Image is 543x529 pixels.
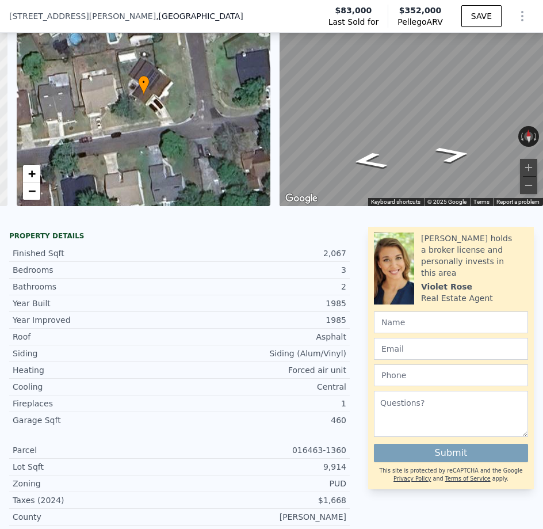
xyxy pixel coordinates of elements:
[13,444,179,456] div: Parcel
[179,364,346,376] div: Forced air unit
[374,338,528,360] input: Email
[533,126,539,147] button: Rotate clockwise
[13,314,179,326] div: Year Improved
[179,264,346,276] div: 3
[445,475,491,482] a: Terms of Service
[13,331,179,342] div: Roof
[496,199,540,205] a: Report a problem
[179,398,346,409] div: 1
[13,281,179,292] div: Bathrooms
[374,311,528,333] input: Name
[13,461,179,473] div: Lot Sqft
[23,182,40,200] a: Zoom out
[156,10,243,22] span: , [GEOGRAPHIC_DATA]
[282,191,320,206] img: Google
[9,10,156,22] span: [STREET_ADDRESS][PERSON_NAME]
[179,381,346,393] div: Central
[461,5,502,27] button: SAVE
[13,494,179,506] div: Taxes (2024)
[473,199,490,205] a: Terms (opens in new tab)
[511,5,534,28] button: Show Options
[518,126,525,147] button: Rotate counterclockwise
[23,165,40,182] a: Zoom in
[374,467,528,484] div: This site is protected by reCAPTCHA and the Google and apply.
[13,264,179,276] div: Bedrooms
[374,444,528,462] button: Submit
[282,191,320,206] a: Open this area in Google Maps (opens a new window)
[179,331,346,342] div: Asphalt
[13,364,179,376] div: Heating
[28,166,35,181] span: +
[427,199,466,205] span: © 2025 Google
[421,233,528,279] div: [PERSON_NAME] holds a broker license and personally invests in this area
[13,414,179,426] div: Garage Sqft
[28,184,35,198] span: −
[13,511,179,523] div: County
[399,6,442,15] span: $352,000
[138,75,150,96] div: •
[421,292,493,304] div: Real Estate Agent
[179,461,346,473] div: 9,914
[179,414,346,426] div: 460
[179,478,346,489] div: PUD
[9,231,350,241] div: Property details
[179,494,346,506] div: $1,668
[397,16,443,28] span: Pellego ARV
[520,177,537,194] button: Zoom out
[179,444,346,456] div: 016463-1360
[393,475,431,482] a: Privacy Policy
[13,298,179,309] div: Year Built
[179,281,346,292] div: 2
[371,198,420,206] button: Keyboard shortcuts
[13,398,179,409] div: Fireplaces
[138,77,150,87] span: •
[336,149,403,174] path: Go West, Chimney Oak Dr
[523,126,533,147] button: Reset the view
[179,298,346,309] div: 1985
[13,248,179,259] div: Finished Sqft
[335,5,372,16] span: $83,000
[179,248,346,259] div: 2,067
[420,142,487,167] path: Go East, Chimney Oak Dr
[374,364,528,386] input: Phone
[13,478,179,489] div: Zoning
[328,16,379,28] span: Last Sold for
[179,314,346,326] div: 1985
[179,511,346,523] div: [PERSON_NAME]
[13,348,179,359] div: Siding
[179,348,346,359] div: Siding (Alum/Vinyl)
[520,159,537,176] button: Zoom in
[13,381,179,393] div: Cooling
[421,281,472,292] div: Violet Rose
